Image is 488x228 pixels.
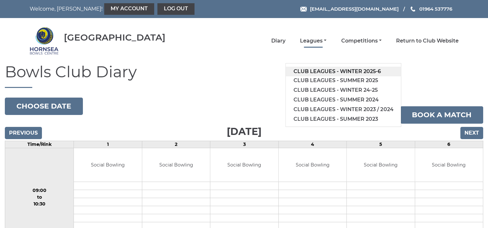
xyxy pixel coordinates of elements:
input: Previous [5,127,42,139]
a: Club leagues - Winter 24-25 [286,85,401,95]
td: 6 [415,141,483,148]
nav: Welcome, [PERSON_NAME]! [30,3,203,15]
td: Social Bowling [142,148,210,182]
td: 3 [210,141,278,148]
ul: Leagues [285,63,401,127]
a: Leagues [300,37,326,44]
a: Diary [271,37,285,44]
td: 2 [142,141,210,148]
span: 01964 537776 [419,6,452,12]
a: Club leagues - Summer 2024 [286,95,401,105]
td: 5 [347,141,415,148]
a: Competitions [341,37,381,44]
a: Log out [157,3,194,15]
td: Social Bowling [347,148,414,182]
img: Email [300,7,307,12]
td: 4 [278,141,346,148]
a: Return to Club Website [396,37,459,44]
div: [GEOGRAPHIC_DATA] [64,33,165,43]
span: [EMAIL_ADDRESS][DOMAIN_NAME] [310,6,398,12]
a: Club leagues - Winter 2025-6 [286,67,401,76]
td: Social Bowling [415,148,483,182]
td: Social Bowling [279,148,346,182]
a: Club leagues - Summer 2023 [286,114,401,124]
h1: Bowls Club Diary [5,63,483,88]
td: 1 [74,141,142,148]
td: Social Bowling [74,148,142,182]
input: Next [460,127,483,139]
img: Hornsea Bowls Centre [30,26,59,55]
td: Social Bowling [210,148,278,182]
img: Phone us [411,6,415,12]
a: My Account [104,3,154,15]
a: Club leagues - Winter 2023 / 2024 [286,105,401,114]
td: Time/Rink [5,141,74,148]
a: Email [EMAIL_ADDRESS][DOMAIN_NAME] [300,5,398,13]
button: Choose date [5,98,83,115]
a: Book a match [400,106,483,124]
a: Club leagues - Summer 2025 [286,76,401,85]
a: Phone us 01964 537776 [410,5,452,13]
